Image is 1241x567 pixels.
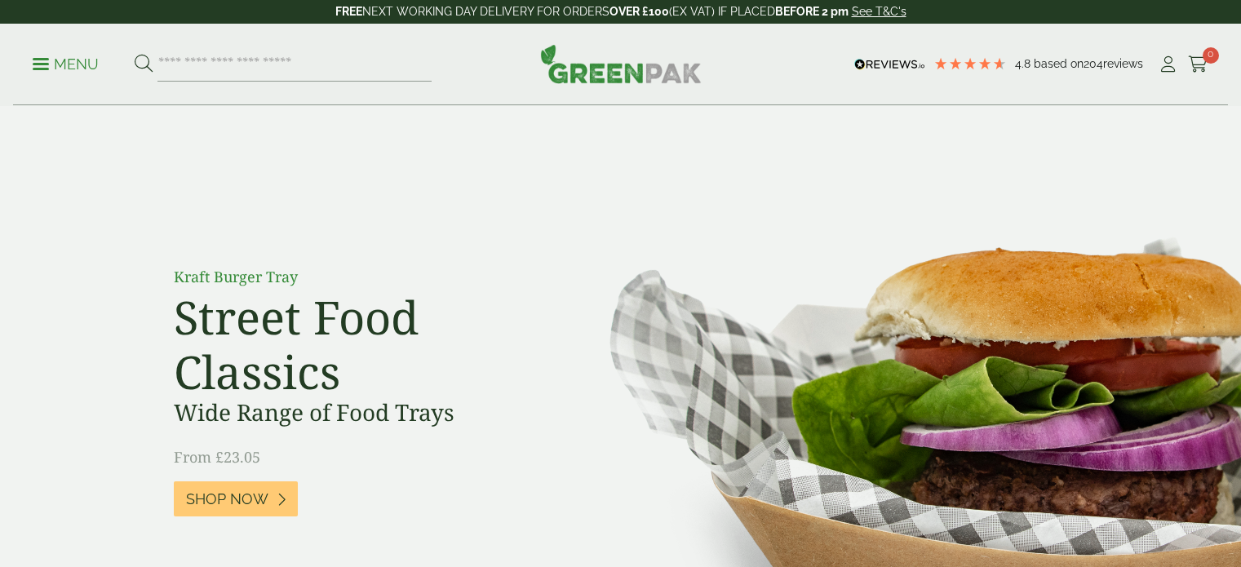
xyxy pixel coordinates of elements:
[1084,57,1103,70] span: 204
[852,5,906,18] a: See T&C's
[174,399,541,427] h3: Wide Range of Food Trays
[33,55,99,71] a: Menu
[540,44,702,83] img: GreenPak Supplies
[174,290,541,399] h2: Street Food Classics
[854,59,925,70] img: REVIEWS.io
[1034,57,1084,70] span: Based on
[186,490,268,508] span: Shop Now
[1188,56,1208,73] i: Cart
[174,481,298,516] a: Shop Now
[1158,56,1178,73] i: My Account
[1188,52,1208,77] a: 0
[1203,47,1219,64] span: 0
[174,266,541,288] p: Kraft Burger Tray
[1015,57,1034,70] span: 4.8
[933,56,1007,71] div: 4.79 Stars
[775,5,849,18] strong: BEFORE 2 pm
[33,55,99,74] p: Menu
[1103,57,1143,70] span: reviews
[609,5,669,18] strong: OVER £100
[174,447,260,467] span: From £23.05
[335,5,362,18] strong: FREE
